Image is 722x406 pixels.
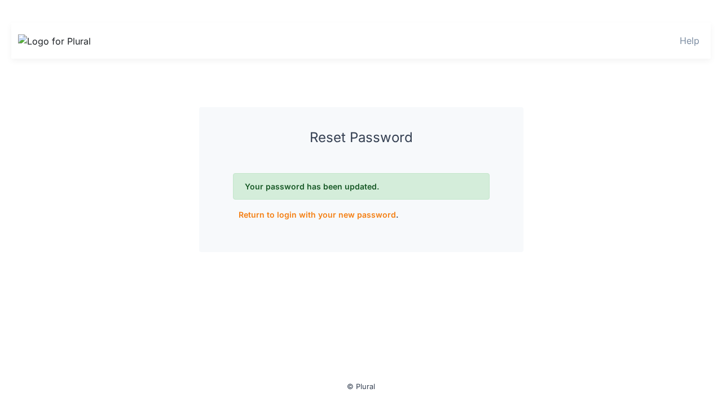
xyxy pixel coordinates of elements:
[233,173,490,200] div: Your password has been updated.
[680,35,699,46] a: Help
[18,34,97,48] img: Logo for Plural
[347,382,375,391] small: © Plural
[239,210,396,219] a: Return to login with your new password
[233,209,490,220] p: .
[233,130,490,146] h3: Reset Password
